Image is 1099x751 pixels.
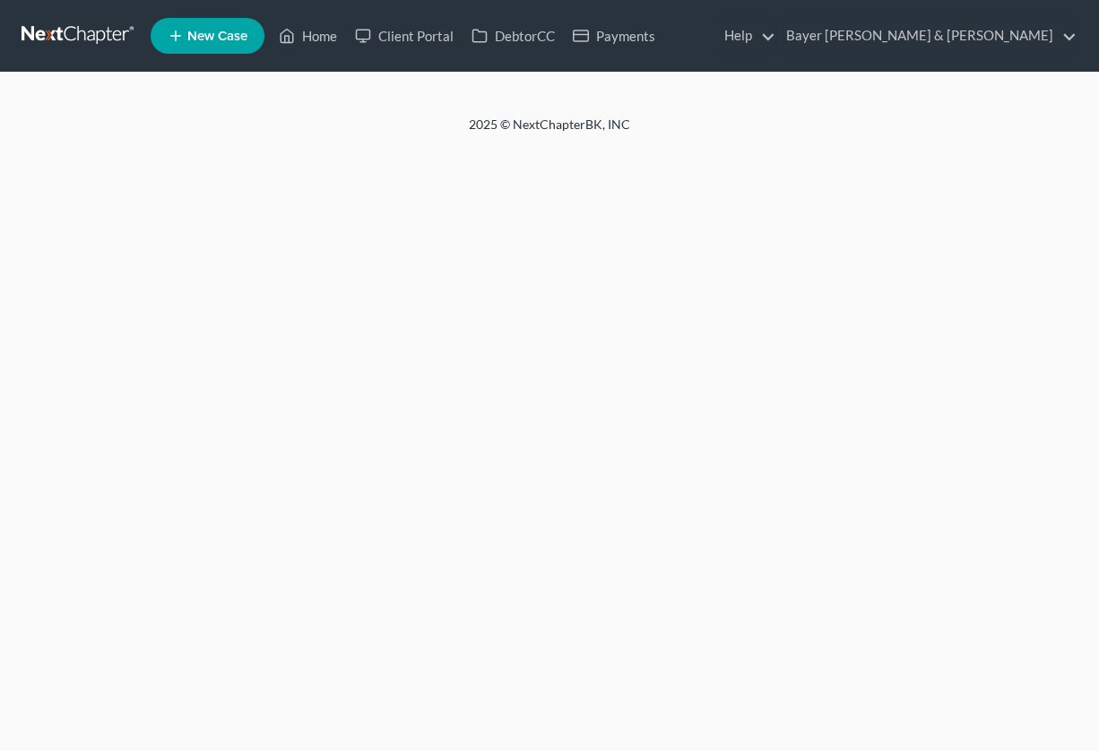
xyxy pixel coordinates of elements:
a: Payments [564,20,664,52]
a: Help [715,20,775,52]
a: Client Portal [346,20,463,52]
new-legal-case-button: New Case [151,18,264,54]
a: DebtorCC [463,20,564,52]
div: 2025 © NextChapterBK, INC [39,116,1060,148]
a: Home [270,20,346,52]
a: Bayer [PERSON_NAME] & [PERSON_NAME] [777,20,1077,52]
